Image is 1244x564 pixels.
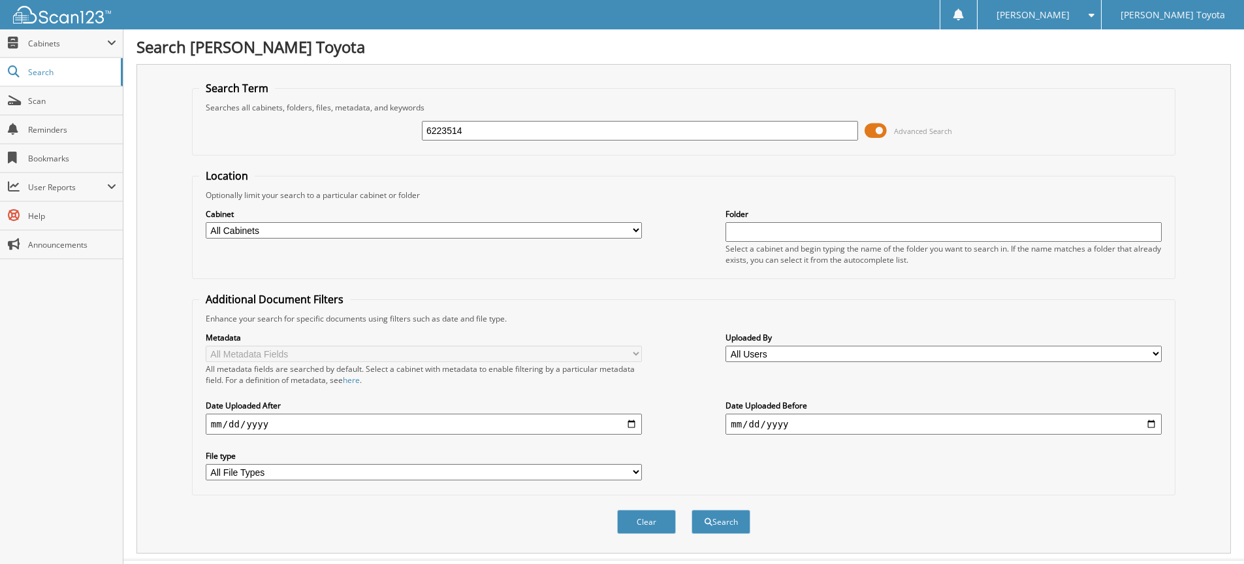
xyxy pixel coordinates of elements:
button: Search [692,510,750,534]
span: User Reports [28,182,107,193]
label: Date Uploaded After [206,400,642,411]
span: Scan [28,95,116,107]
h1: Search [PERSON_NAME] Toyota [136,36,1231,58]
div: Optionally limit your search to a particular cabinet or folder [199,190,1168,201]
legend: Additional Document Filters [199,292,350,307]
span: [PERSON_NAME] [997,11,1070,19]
span: Bookmarks [28,153,116,164]
legend: Location [199,169,255,183]
span: Announcements [28,239,116,250]
span: [PERSON_NAME] Toyota [1121,11,1225,19]
label: File type [206,450,642,461]
label: Cabinet [206,208,642,220]
div: Select a cabinet and begin typing the name of the folder you want to search in. If the name match... [726,243,1162,265]
legend: Search Term [199,81,275,95]
input: end [726,414,1162,435]
button: Clear [617,510,676,534]
input: start [206,414,642,435]
label: Uploaded By [726,332,1162,343]
div: Enhance your search for specific documents using filters such as date and file type. [199,313,1168,324]
span: Cabinets [28,38,107,49]
span: Reminders [28,124,116,135]
span: Search [28,67,114,78]
label: Metadata [206,332,642,343]
label: Folder [726,208,1162,220]
a: here [343,374,360,386]
span: Advanced Search [894,126,952,136]
label: Date Uploaded Before [726,400,1162,411]
span: Help [28,210,116,222]
div: All metadata fields are searched by default. Select a cabinet with metadata to enable filtering b... [206,363,642,386]
iframe: Chat Widget [1179,501,1244,564]
img: scan123-logo-white.svg [13,6,111,24]
div: Searches all cabinets, folders, files, metadata, and keywords [199,102,1168,113]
